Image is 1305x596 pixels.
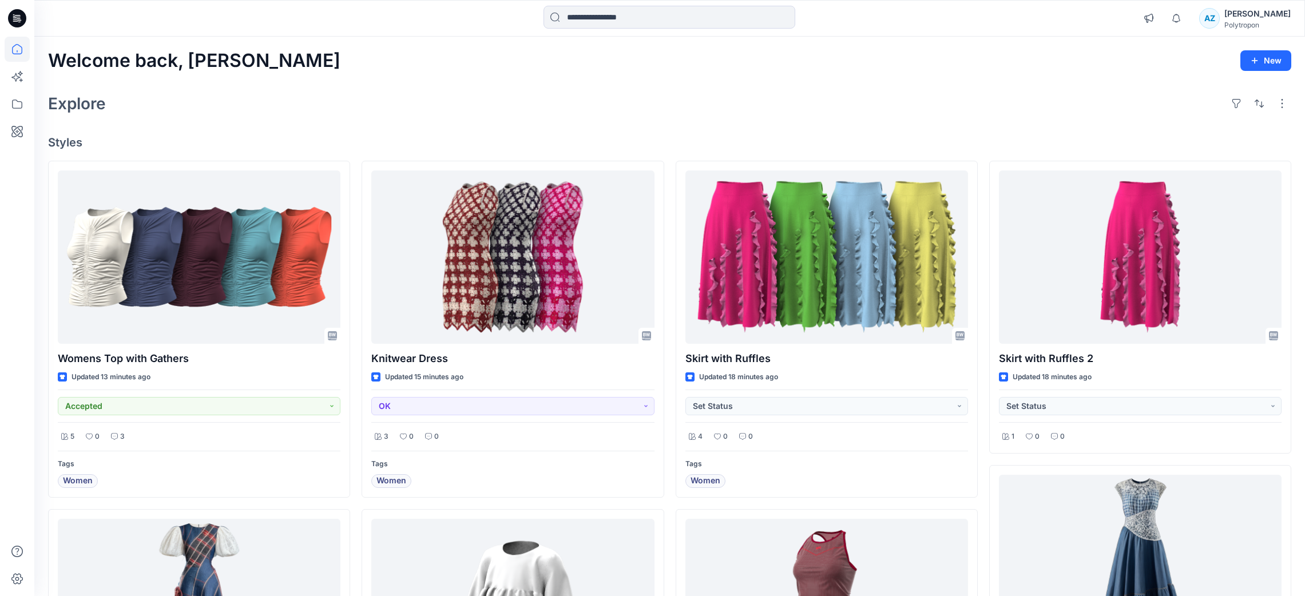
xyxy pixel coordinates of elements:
div: AZ [1199,8,1220,29]
span: Women [691,474,720,488]
h2: Welcome back, [PERSON_NAME] [48,50,340,71]
p: Knitwear Dress [371,351,654,367]
a: Knitwear Dress [371,170,654,344]
p: 0 [434,431,439,443]
h4: Styles [48,136,1291,149]
p: 3 [120,431,125,443]
p: 1 [1012,431,1014,443]
a: Skirt with Ruffles 2 [999,170,1282,344]
p: Skirt with Ruffles [685,351,968,367]
p: Skirt with Ruffles 2 [999,351,1282,367]
div: Polytropon [1224,21,1291,29]
p: Womens Top with Gathers [58,351,340,367]
p: Tags [58,458,340,470]
p: 0 [1035,431,1040,443]
p: Tags [685,458,968,470]
p: 4 [698,431,703,443]
p: Tags [371,458,654,470]
p: 3 [384,431,388,443]
a: Womens Top with Gathers [58,170,340,344]
p: 0 [95,431,100,443]
p: Updated 13 minutes ago [72,371,150,383]
span: Women [63,474,93,488]
span: Women [376,474,406,488]
p: Updated 18 minutes ago [699,371,778,383]
p: 0 [1060,431,1065,443]
p: Updated 18 minutes ago [1013,371,1092,383]
p: 0 [748,431,753,443]
button: New [1240,50,1291,71]
div: [PERSON_NAME] [1224,7,1291,21]
p: 0 [409,431,414,443]
p: 0 [723,431,728,443]
a: Skirt with Ruffles [685,170,968,344]
p: Updated 15 minutes ago [385,371,463,383]
p: 5 [70,431,74,443]
h2: Explore [48,94,106,113]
